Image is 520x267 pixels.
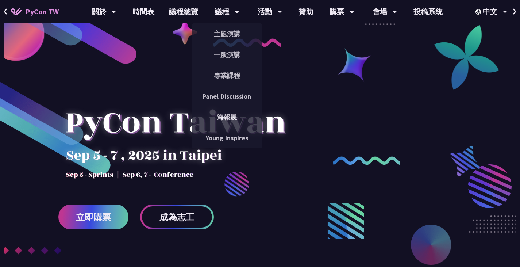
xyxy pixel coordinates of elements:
span: PyCon TW [26,6,59,17]
a: PyCon TW [4,3,66,21]
img: Locale Icon [475,9,483,15]
img: curly-2.e802c9f.png [333,156,400,165]
a: 立即購票 [58,205,128,229]
img: Home icon of PyCon TW 2025 [11,8,22,15]
span: 成為志工 [159,213,194,222]
a: 海報展 [192,108,262,126]
span: 立即購票 [76,213,111,222]
a: 成為志工 [140,205,214,229]
a: Panel Discussion [192,88,262,105]
a: 一般演講 [192,46,262,63]
a: 專業課程 [192,67,262,84]
a: 主題演講 [192,25,262,42]
a: Young Inspires [192,129,262,146]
